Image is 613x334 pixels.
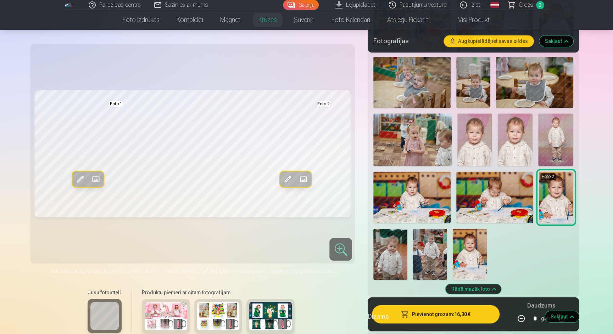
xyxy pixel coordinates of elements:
span: Rediģēt foto [210,268,238,274]
a: Komplekti [168,10,212,30]
a: Krūzes [250,10,285,30]
span: lai apgrieztu, pagrieztu vai piemērotu filtru [240,268,334,274]
button: Rādīt mazāk foto [445,284,501,294]
a: Foto izdrukas [114,10,168,30]
h6: Produktu piemēri ar citām fotogrāfijām [139,289,297,296]
span: Noklikšķiniet uz [166,268,201,274]
button: Sakļaut [539,35,573,47]
a: Suvenīri [285,10,323,30]
a: Atslēgu piekariņi [379,10,438,30]
h5: Fotogrāfijas [373,36,438,46]
h5: Daudzums [527,301,555,310]
h6: Jūsu fotoattēli [88,289,122,296]
a: Foto kalendāri [323,10,379,30]
span: " [238,268,240,274]
div: Foto 2 [540,173,556,180]
span: Noklikšķiniet uz attēla, lai atvērtu izvērstu skatu [51,268,157,275]
button: Augšupielādējiet savas bildes [444,35,534,47]
img: /fa1 [65,3,73,7]
span: " [201,268,203,274]
span: Grozs [519,1,533,9]
a: Magnēti [212,10,250,30]
span: 0 [536,1,544,9]
h5: Dizains [368,312,539,322]
a: Visi produkti [438,10,499,30]
button: Sakļaut [545,311,579,322]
